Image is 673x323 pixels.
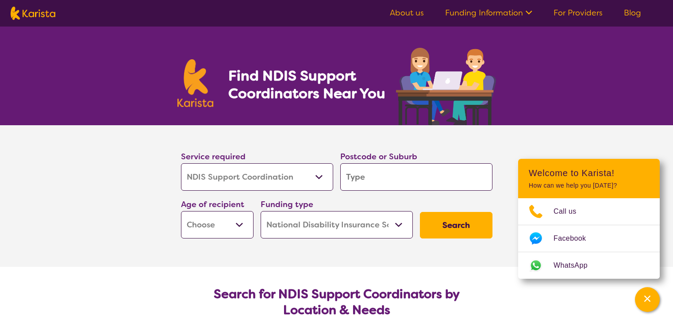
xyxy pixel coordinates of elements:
[635,287,660,312] button: Channel Menu
[261,199,313,210] label: Funding type
[554,8,603,18] a: For Providers
[518,252,660,279] a: Web link opens in a new tab.
[228,67,392,102] h1: Find NDIS Support Coordinators Near You
[181,199,244,210] label: Age of recipient
[340,163,492,191] input: Type
[181,151,246,162] label: Service required
[624,8,641,18] a: Blog
[445,8,532,18] a: Funding Information
[340,151,417,162] label: Postcode or Suburb
[518,198,660,279] ul: Choose channel
[420,212,492,238] button: Search
[554,205,587,218] span: Call us
[188,286,485,318] h2: Search for NDIS Support Coordinators by Location & Needs
[529,182,649,189] p: How can we help you [DATE]?
[390,8,424,18] a: About us
[177,59,214,107] img: Karista logo
[529,168,649,178] h2: Welcome to Karista!
[554,232,596,245] span: Facebook
[554,259,598,272] span: WhatsApp
[11,7,55,20] img: Karista logo
[518,159,660,279] div: Channel Menu
[396,48,496,125] img: support-coordination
